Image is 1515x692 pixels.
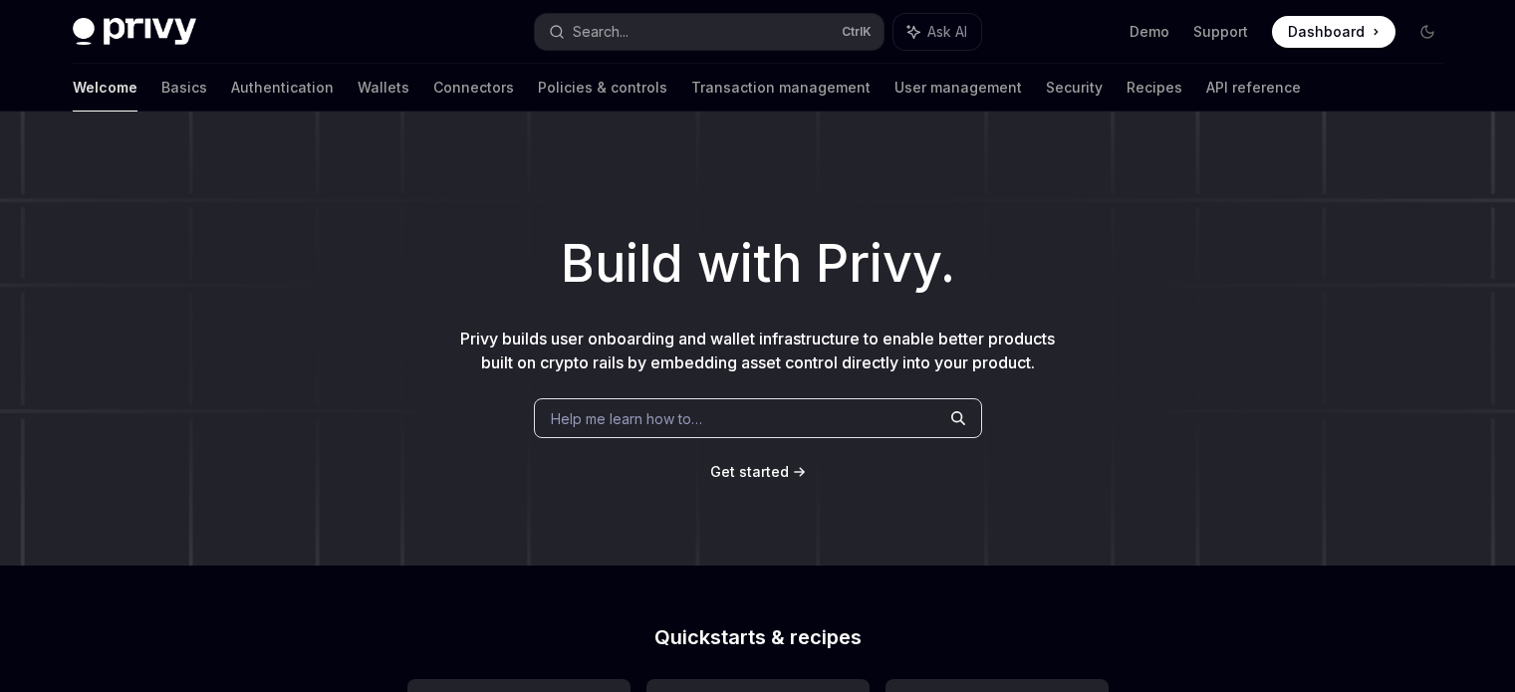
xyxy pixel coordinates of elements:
[538,64,667,112] a: Policies & controls
[1193,22,1248,42] a: Support
[893,14,981,50] button: Ask AI
[842,24,872,40] span: Ctrl K
[73,18,196,46] img: dark logo
[710,463,789,480] span: Get started
[32,225,1483,303] h1: Build with Privy.
[1272,16,1395,48] a: Dashboard
[358,64,409,112] a: Wallets
[73,64,137,112] a: Welcome
[1127,64,1182,112] a: Recipes
[573,20,629,44] div: Search...
[231,64,334,112] a: Authentication
[1206,64,1301,112] a: API reference
[927,22,967,42] span: Ask AI
[691,64,871,112] a: Transaction management
[894,64,1022,112] a: User management
[710,462,789,482] a: Get started
[407,627,1109,647] h2: Quickstarts & recipes
[551,408,702,429] span: Help me learn how to…
[460,329,1055,372] span: Privy builds user onboarding and wallet infrastructure to enable better products built on crypto ...
[1288,22,1365,42] span: Dashboard
[1130,22,1169,42] a: Demo
[1046,64,1103,112] a: Security
[535,14,884,50] button: Search...CtrlK
[161,64,207,112] a: Basics
[1411,16,1443,48] button: Toggle dark mode
[433,64,514,112] a: Connectors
